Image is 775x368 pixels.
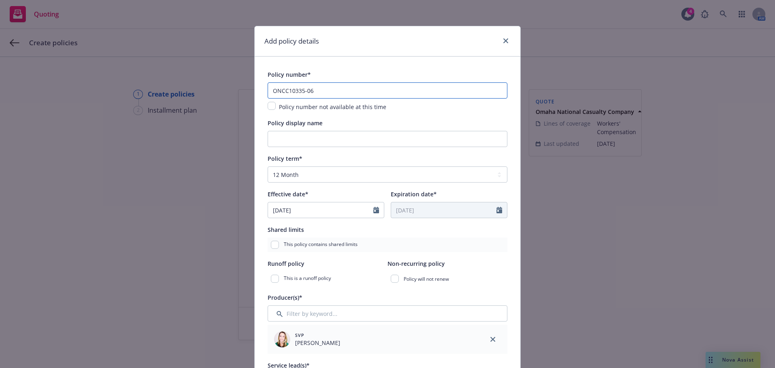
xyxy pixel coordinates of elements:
[295,332,340,339] span: SVP
[274,331,290,347] img: employee photo
[501,36,511,46] a: close
[268,294,302,301] span: Producer(s)*
[496,207,502,213] svg: Calendar
[268,260,304,267] span: Runoff policy
[295,339,340,347] span: [PERSON_NAME]
[391,202,496,218] input: MM/DD/YYYY
[268,238,507,252] div: This policy contains shared limits
[268,305,507,322] input: Filter by keyword...
[268,155,302,162] span: Policy term*
[373,207,379,213] svg: Calendar
[488,334,498,344] a: close
[279,103,386,111] span: Policy number not available at this time
[268,226,304,233] span: Shared limits
[268,190,308,198] span: Effective date*
[387,260,445,267] span: Non-recurring policy
[268,71,311,78] span: Policy number*
[268,202,373,218] input: MM/DD/YYYY
[391,190,437,198] span: Expiration date*
[268,271,387,286] div: This is a runoff policy
[387,271,507,286] div: Policy will not renew
[268,119,323,127] span: Policy display name
[264,36,319,46] h1: Add policy details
